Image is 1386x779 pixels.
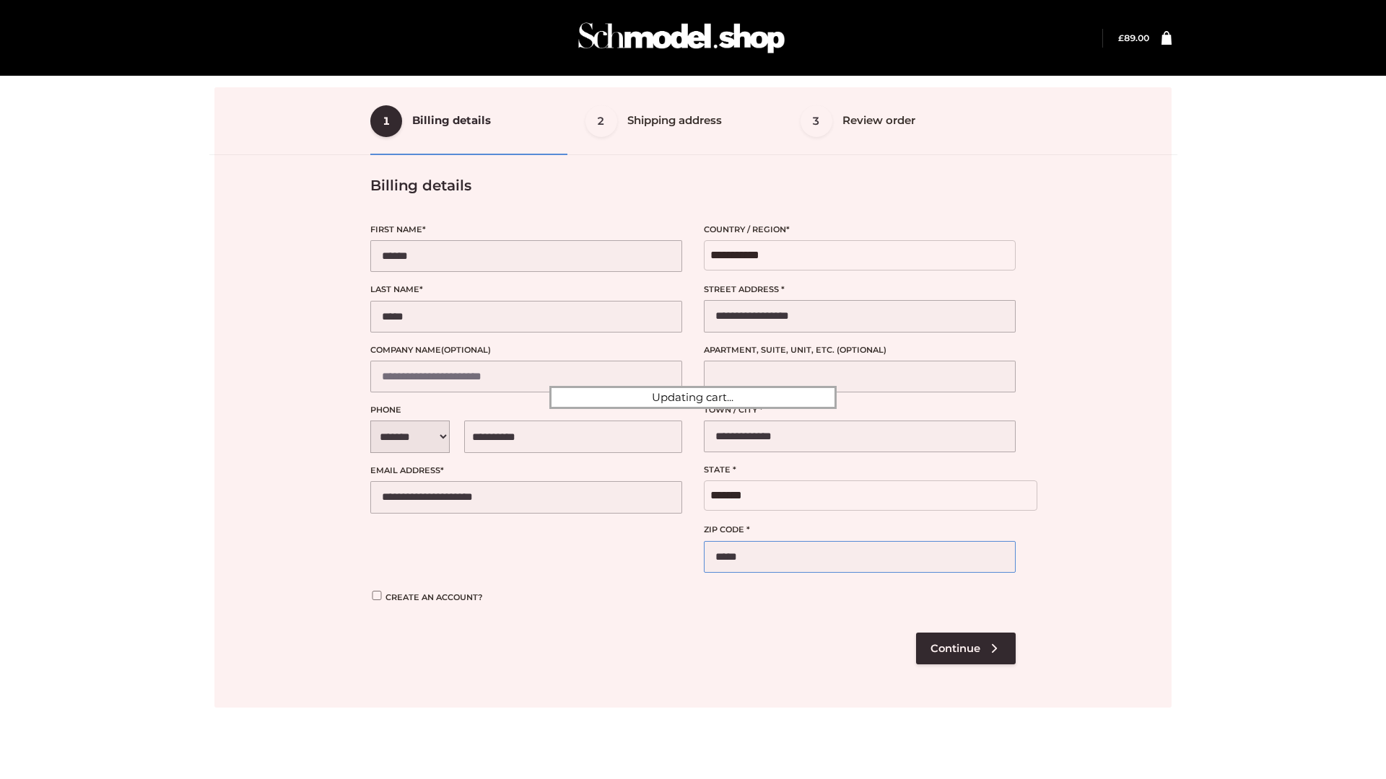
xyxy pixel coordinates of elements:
img: Schmodel Admin 964 [573,9,790,66]
div: Updating cart... [549,386,837,409]
a: £89.00 [1118,32,1149,43]
bdi: 89.00 [1118,32,1149,43]
span: £ [1118,32,1124,43]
